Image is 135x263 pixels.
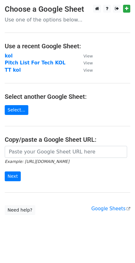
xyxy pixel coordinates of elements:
[83,61,93,65] small: View
[91,206,130,212] a: Google Sheets
[77,60,93,66] a: View
[83,54,93,58] small: View
[5,136,130,143] h4: Copy/paste a Google Sheet URL:
[5,146,127,158] input: Paste your Google Sheet URL here
[5,42,130,50] h4: Use a recent Google Sheet:
[5,60,65,66] a: Pitch List For Tech KOL
[77,53,93,59] a: View
[5,159,69,164] small: Example: [URL][DOMAIN_NAME]
[5,53,13,59] a: kol
[5,171,21,181] input: Next
[5,105,28,115] a: Select...
[5,205,35,215] a: Need help?
[5,16,130,23] p: Use one of the options below...
[5,5,130,14] h3: Choose a Google Sheet
[77,67,93,73] a: View
[5,67,21,73] a: TT kol
[5,93,130,100] h4: Select another Google Sheet:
